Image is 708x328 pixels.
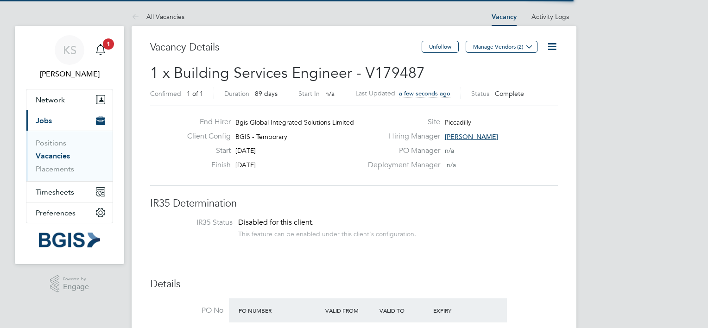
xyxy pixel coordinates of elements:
span: 1 of 1 [187,89,203,98]
h3: Vacancy Details [150,41,422,54]
a: All Vacancies [132,13,184,21]
div: Expiry [431,302,485,319]
div: This feature can be enabled under this client's configuration. [238,227,416,238]
label: Finish [180,160,231,170]
span: BGIS - Temporary [235,132,287,141]
a: KS[PERSON_NAME] [26,35,113,80]
span: Bgis Global Integrated Solutions Limited [235,118,354,126]
span: [PERSON_NAME] [445,132,498,141]
div: PO Number [236,302,323,319]
span: n/a [445,146,454,155]
button: Jobs [26,110,113,131]
span: [DATE] [235,161,256,169]
span: n/a [447,161,456,169]
span: Powered by [63,275,89,283]
h3: Details [150,278,558,291]
a: Go to home page [26,233,113,247]
label: Last Updated [355,89,395,97]
nav: Main navigation [15,26,124,264]
span: Disabled for this client. [238,218,314,227]
span: Jobs [36,116,52,125]
label: IR35 Status [159,218,233,227]
span: 1 [103,38,114,50]
a: Vacancy [492,13,517,21]
span: Network [36,95,65,104]
span: Preferences [36,208,76,217]
button: Network [26,89,113,110]
label: Confirmed [150,89,181,98]
label: Hiring Manager [362,132,440,141]
span: Timesheets [36,188,74,196]
span: n/a [325,89,335,98]
a: Vacancies [36,151,70,160]
div: Valid From [323,302,377,319]
h3: IR35 Determination [150,197,558,210]
a: 1 [91,35,110,65]
button: Timesheets [26,182,113,202]
label: PO Manager [362,146,440,156]
label: Start [180,146,231,156]
div: Valid To [377,302,431,319]
span: [DATE] [235,146,256,155]
label: Client Config [180,132,231,141]
a: Placements [36,164,74,173]
label: Status [471,89,489,98]
span: KS [63,44,76,56]
label: Duration [224,89,249,98]
button: Manage Vendors (2) [466,41,537,53]
button: Unfollow [422,41,459,53]
a: Activity Logs [531,13,569,21]
a: Positions [36,139,66,147]
div: Jobs [26,131,113,181]
a: Powered byEngage [50,275,89,293]
span: a few seconds ago [399,89,450,97]
label: PO No [150,306,223,315]
span: Piccadilly [445,118,471,126]
button: Preferences [26,202,113,223]
label: Site [362,117,440,127]
label: Start In [298,89,320,98]
img: bgis-logo-retina.png [39,233,100,247]
span: Complete [495,89,524,98]
span: Kyriacos Savva [26,69,113,80]
label: End Hirer [180,117,231,127]
label: Deployment Manager [362,160,440,170]
span: 1 x Building Services Engineer - V179487 [150,64,425,82]
span: 89 days [255,89,278,98]
span: Engage [63,283,89,291]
